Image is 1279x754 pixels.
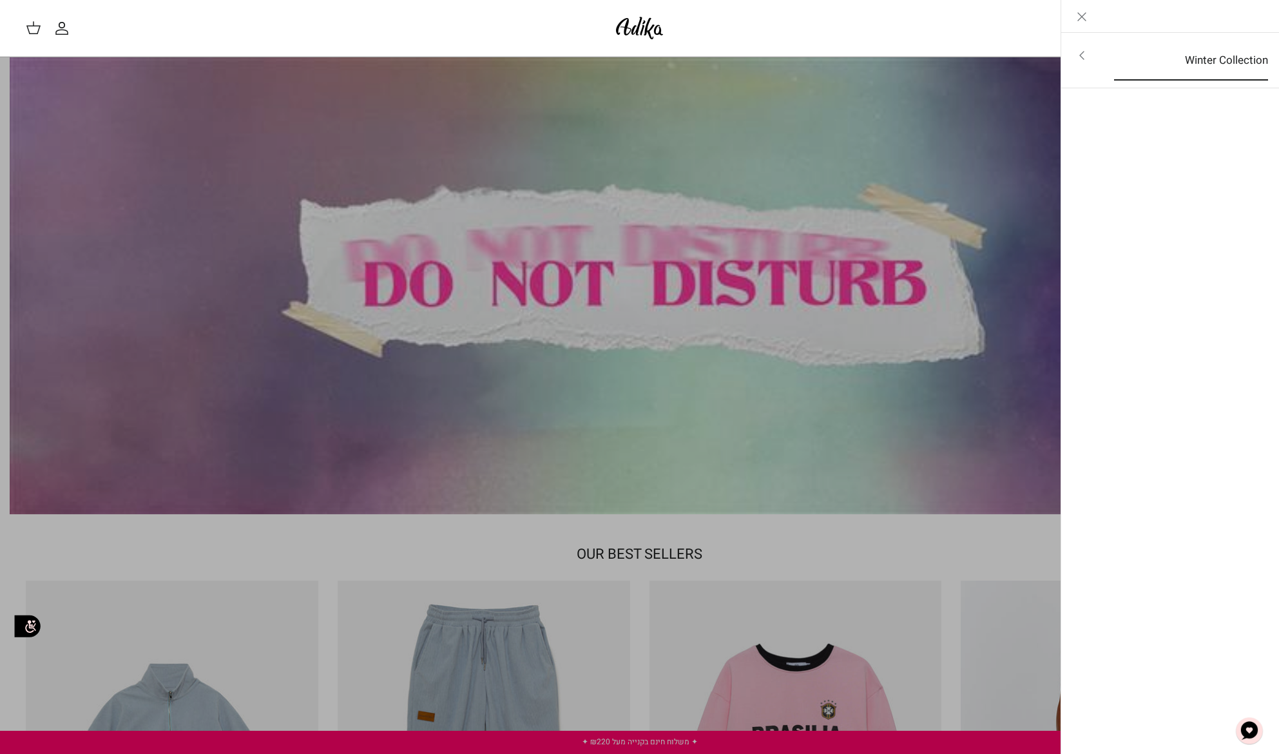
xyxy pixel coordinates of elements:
a: החשבון שלי [54,21,75,36]
button: צ'אט [1230,711,1269,750]
img: Adika IL [612,13,667,43]
img: accessibility_icon02.svg [10,608,45,644]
